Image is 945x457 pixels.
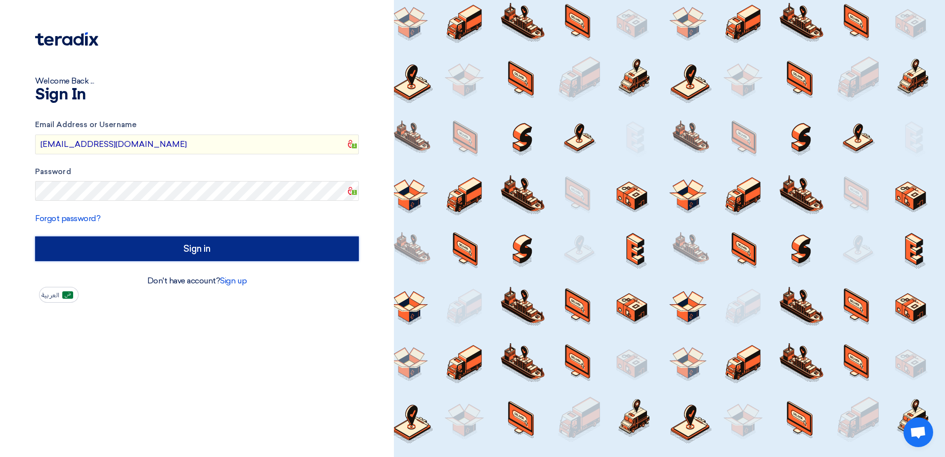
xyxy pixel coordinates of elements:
img: Teradix logo [35,32,98,46]
input: Sign in [35,236,359,261]
h1: Sign In [35,87,359,103]
a: Sign up [220,276,247,285]
button: العربية [39,287,79,303]
label: Password [35,166,359,178]
a: Open chat [903,417,933,447]
label: Email Address or Username [35,119,359,131]
span: العربية [42,292,59,299]
div: Welcome Back ... [35,75,359,87]
img: ar-AR.png [62,291,73,299]
input: Enter your business email or username [35,135,359,154]
a: Forgot password? [35,214,100,223]
div: Don't have account? [35,275,359,287]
